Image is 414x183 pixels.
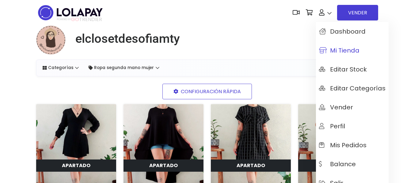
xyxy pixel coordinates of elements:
[316,79,389,98] a: Editar Categorías
[316,22,389,41] a: Dashboard
[70,31,180,46] a: elclosetdesofiamty
[36,159,116,172] div: Sólo tu puedes verlo en tu tienda
[298,159,378,172] div: Sólo tu puedes verlo en tu tienda
[319,47,359,54] span: Mi tienda
[319,123,345,130] span: Perfil
[316,136,389,155] a: Mis pedidos
[316,155,389,174] a: Balance
[75,31,180,46] h1: elclosetdesofiamty
[319,85,386,92] span: Editar Categorías
[57,17,102,22] span: TRENDIER
[316,98,389,117] a: Vender
[123,159,203,172] div: Sólo tu puedes verlo en tu tienda
[39,62,83,73] a: Categorías
[337,5,378,20] a: VENDER
[85,62,163,73] a: Ropa segunda mano mujer
[316,117,389,136] a: Perfil
[319,142,367,148] span: Mis pedidos
[316,60,389,79] a: Editar Stock
[319,66,367,73] span: Editar Stock
[162,84,252,99] a: CONFIGURACIÓN RÁPIDA
[316,41,389,60] a: Mi tienda
[319,161,356,167] span: Balance
[36,3,104,22] img: logo
[211,159,291,172] div: Sólo tu puedes verlo en tu tienda
[71,16,79,23] span: GO
[319,28,366,35] span: Dashboard
[319,104,353,111] span: Vender
[57,18,71,21] span: POWERED BY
